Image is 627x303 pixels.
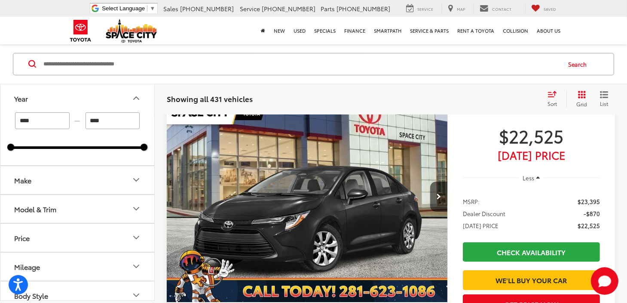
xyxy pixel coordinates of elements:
div: Mileage [131,261,141,272]
span: Dealer Discount [463,209,505,218]
div: Year [14,94,28,102]
div: Body Style [131,290,141,300]
img: 2025 Toyota Corolla LE [166,91,448,303]
button: Search [560,53,599,75]
button: Model & TrimModel & Trim [0,195,155,223]
span: -$870 [584,209,600,218]
a: Service [400,4,440,13]
img: Toyota [64,17,97,45]
span: [PHONE_NUMBER] [337,4,391,13]
span: [DATE] Price [463,151,600,159]
a: Used [290,17,310,44]
span: Sales [164,4,179,13]
a: My Saved Vehicles [525,4,563,13]
span: [PHONE_NUMBER] [180,4,234,13]
a: Finance [340,17,370,44]
img: Space City Toyota [106,19,157,43]
a: Contact [474,4,518,13]
span: ▼ [150,5,155,12]
span: [PHONE_NUMBER] [262,4,316,13]
span: [DATE] PRICE [463,221,499,230]
span: Sort [547,100,557,107]
div: Price [14,234,30,242]
div: Make [14,176,31,184]
a: Check Availability [463,242,600,262]
span: Saved [544,6,557,12]
a: Map [442,4,472,13]
a: New [270,17,290,44]
a: Collision [499,17,533,44]
a: Service & Parts [406,17,453,44]
span: Parts [321,4,335,13]
input: minimum [15,112,70,129]
svg: Start Chat [591,267,618,295]
div: Model & Trim [131,204,141,214]
span: Showing all 431 vehicles [167,93,253,104]
span: Map [457,6,465,12]
span: Grid [576,100,587,108]
button: Select sort value [543,90,566,108]
span: — [72,117,83,124]
div: 2025 Toyota Corolla LE 0 [166,91,448,302]
a: SmartPath [370,17,406,44]
div: Mileage [14,263,40,271]
div: Price [131,232,141,243]
span: Less [523,174,534,182]
button: List View [593,90,615,108]
div: Year [131,93,141,103]
div: Body Style [14,291,48,300]
button: Next image [430,182,447,212]
a: 2025 Toyota Corolla LE2025 Toyota Corolla LE2025 Toyota Corolla LE2025 Toyota Corolla LE [166,91,448,302]
button: Toggle Chat Window [591,267,618,295]
a: Specials [310,17,340,44]
span: Select Language [102,5,145,12]
button: Grid View [566,90,593,108]
a: Rent a Toyota [453,17,499,44]
button: MileageMileage [0,253,155,281]
div: Model & Trim [14,205,56,213]
span: Service [418,6,434,12]
a: About Us [533,17,565,44]
span: List [600,100,609,107]
span: $22,525 [463,125,600,146]
input: maximum [86,112,140,129]
input: Search by Make, Model, or Keyword [43,54,560,74]
a: Home [257,17,270,44]
div: Make [131,175,141,185]
span: Contact [492,6,512,12]
span: MSRP: [463,197,480,206]
span: $22,525 [578,221,600,230]
button: PricePrice [0,224,155,252]
button: MakeMake [0,166,155,194]
a: Select Language​ [102,5,155,12]
button: Less [519,170,544,186]
span: Service [240,4,260,13]
span: $23,395 [578,197,600,206]
button: YearYear [0,84,155,112]
a: We'll Buy Your Car [463,270,600,290]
